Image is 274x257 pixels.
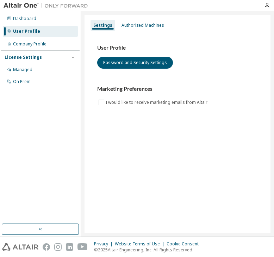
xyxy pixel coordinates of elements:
div: Cookie Consent [167,241,203,247]
div: Authorized Machines [122,23,164,28]
div: Company Profile [13,41,46,47]
div: Website Terms of Use [115,241,167,247]
img: youtube.svg [77,243,88,251]
h3: User Profile [97,44,258,51]
h3: Marketing Preferences [97,86,258,93]
p: © 2025 Altair Engineering, Inc. All Rights Reserved. [94,247,203,253]
div: Managed [13,67,32,73]
img: altair_logo.svg [2,243,38,251]
div: User Profile [13,29,40,34]
img: linkedin.svg [66,243,73,251]
img: Altair One [4,2,92,9]
div: On Prem [13,79,31,84]
div: Privacy [94,241,115,247]
div: Settings [93,23,112,28]
div: Dashboard [13,16,36,21]
label: I would like to receive marketing emails from Altair [106,98,209,107]
div: License Settings [5,55,42,60]
button: Password and Security Settings [97,57,173,69]
img: facebook.svg [43,243,50,251]
img: instagram.svg [54,243,62,251]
